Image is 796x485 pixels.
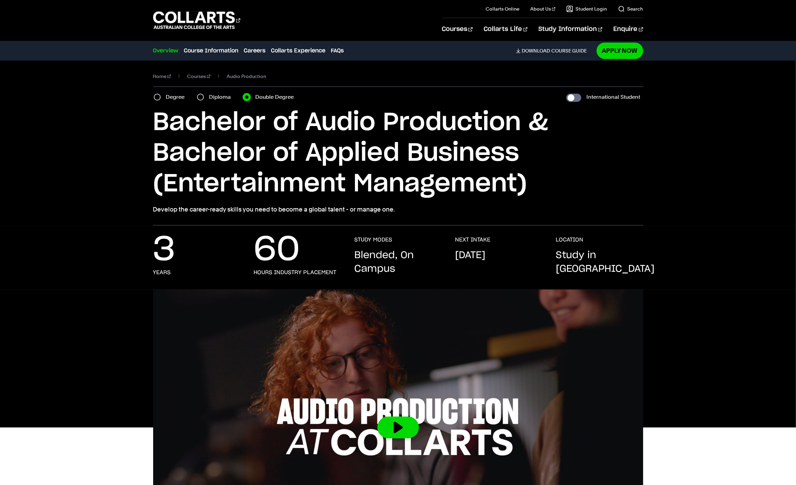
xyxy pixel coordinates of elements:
a: Search [618,5,643,12]
a: Careers [244,47,266,55]
a: Courses [187,72,210,81]
p: [DATE] [455,249,486,262]
a: Apply Now [597,43,643,59]
h3: hours industry placement [254,269,337,276]
label: Double Degree [256,92,298,102]
a: Collarts Experience [271,47,326,55]
span: Audio Production [227,72,266,81]
p: Blended, On Campus [355,249,442,276]
a: Overview [153,47,179,55]
h3: STUDY MODES [355,236,392,243]
h1: Bachelor of Audio Production & Bachelor of Applied Business (Entertainment Management) [153,107,643,199]
a: Courses [442,18,473,41]
a: Student Login [566,5,607,12]
h3: LOCATION [556,236,584,243]
label: International Student [587,92,640,102]
h3: NEXT INTAKE [455,236,491,243]
a: Collarts Life [484,18,527,41]
p: Study in [GEOGRAPHIC_DATA] [556,249,655,276]
a: Collarts Online [486,5,519,12]
p: Develop the career-ready skills you need to become a global talent - or manage one. [153,205,643,214]
a: FAQs [331,47,344,55]
p: 60 [254,236,300,264]
h3: years [153,269,171,276]
a: Home [153,72,171,81]
p: 3 [153,236,176,264]
a: Enquire [613,18,643,41]
a: About Us [530,5,555,12]
a: DownloadCourse Guide [516,48,592,54]
a: Course Information [184,47,239,55]
label: Diploma [209,92,235,102]
a: Study Information [538,18,602,41]
div: Go to homepage [153,11,240,30]
span: Download [522,48,550,54]
label: Degree [166,92,189,102]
